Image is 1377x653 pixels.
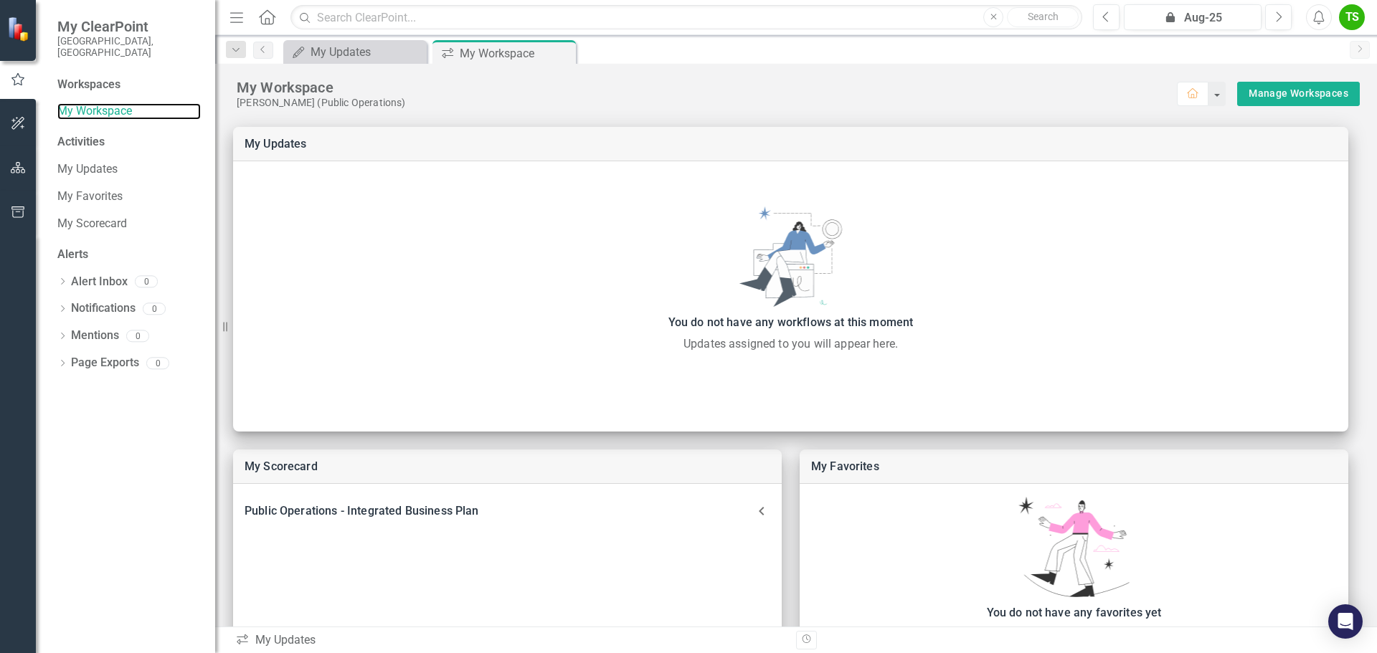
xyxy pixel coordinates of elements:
a: Alert Inbox [71,274,128,290]
div: [PERSON_NAME] (Public Operations) [237,97,1177,109]
button: Manage Workspaces [1237,82,1360,106]
div: My Updates [311,43,423,61]
div: 0 [143,302,166,315]
a: My Favorites [811,459,879,473]
a: Manage Workspaces [1249,85,1348,103]
a: Page Exports [71,355,139,371]
div: 0 [146,357,169,369]
div: Open Intercom Messenger [1328,604,1363,639]
a: My Workspace [57,103,201,120]
a: Notifications [71,300,136,317]
div: You do not have any favorites yet [807,603,1341,623]
div: You do not have any workflows at this moment [240,313,1341,333]
span: My ClearPoint [57,18,201,35]
div: Activities [57,134,201,151]
button: TS [1339,4,1365,30]
div: My Workspace [237,78,1177,97]
button: Search [1007,7,1079,27]
div: Updates assigned to you will appear here. [240,335,1341,353]
a: Mentions [71,328,119,344]
div: Aug-25 [1129,9,1257,27]
a: My Scorecard [57,216,201,232]
input: Search ClearPoint... [290,5,1082,30]
div: 0 [135,276,158,288]
div: Public Operations - Integrated Business Plan [233,495,782,527]
img: ClearPoint Strategy [7,16,32,42]
button: Aug-25 [1124,4,1262,30]
div: My Workspace [460,44,572,62]
div: 0 [126,330,149,342]
a: My Scorecard [245,459,318,473]
div: Alerts [57,247,201,263]
div: split button [1237,82,1360,106]
a: My Updates [287,43,423,61]
small: [GEOGRAPHIC_DATA], [GEOGRAPHIC_DATA] [57,35,201,59]
div: My Updates [235,632,785,649]
div: Favorited reports or detail pages will show up here. [807,626,1341,643]
a: My Updates [245,137,307,151]
a: My Favorites [57,189,201,205]
a: My Updates [57,161,201,178]
div: Workspaces [57,77,120,93]
span: Search [1028,11,1059,22]
div: Public Operations - Integrated Business Plan [245,501,753,521]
